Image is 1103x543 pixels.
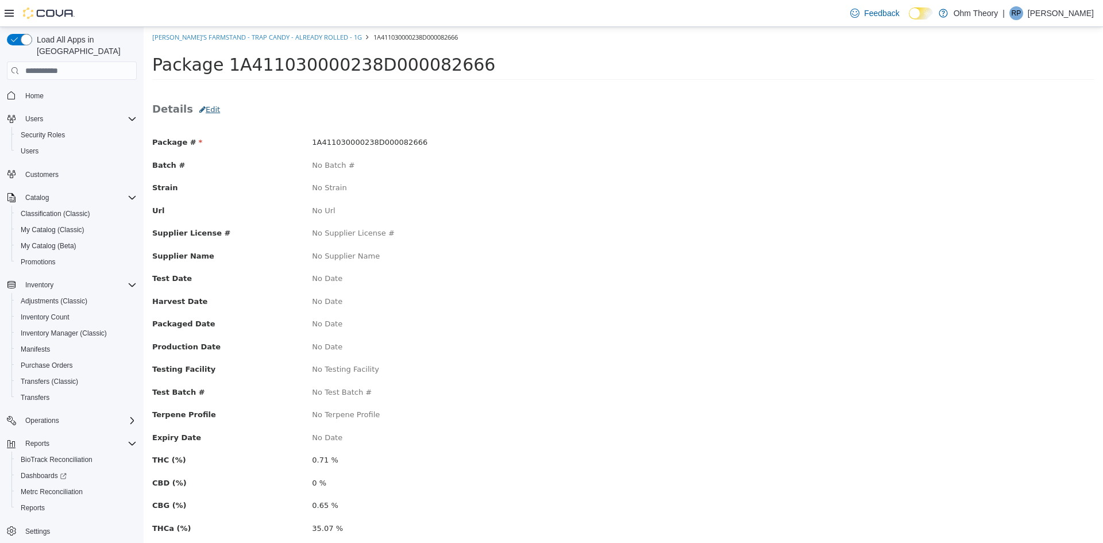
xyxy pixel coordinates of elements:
a: Manifests [16,342,55,356]
span: Users [21,112,137,126]
a: My Catalog (Classic) [16,223,89,237]
a: Inventory Count [16,310,74,324]
span: No Supplier Name [168,225,236,233]
button: Users [21,112,48,126]
span: No Date [168,292,199,301]
span: Package 1A411030000238D000082666 [9,28,352,48]
span: Users [21,147,38,156]
span: Promotions [21,257,56,267]
span: Settings [25,527,50,536]
span: Manifests [21,345,50,354]
a: Dashboards [16,469,71,483]
span: Home [21,88,137,102]
span: Purchase Orders [21,361,73,370]
span: Inventory Count [16,310,137,324]
button: Security Roles [11,127,141,143]
span: BioTrack Reconciliation [16,453,137,467]
a: Customers [21,168,63,182]
button: Inventory Count [11,309,141,325]
span: Users [25,114,43,124]
span: Packaged Date [9,292,72,301]
span: Load All Apps in [GEOGRAPHIC_DATA] [32,34,137,57]
span: THC (%) [9,429,43,437]
span: Dashboards [16,469,137,483]
span: Harvest Date [9,270,64,279]
span: Metrc Reconciliation [21,487,83,496]
button: Customers [2,166,141,183]
span: CBD (%) [9,452,43,460]
span: Inventory Count [21,313,70,322]
span: Transfers (Classic) [16,375,137,388]
button: Inventory [21,278,58,292]
span: Users [16,144,137,158]
span: Package # [9,111,59,120]
button: Manifests [11,341,141,357]
span: Feedback [864,7,899,19]
span: Inventory Manager (Classic) [21,329,107,338]
span: Metrc Reconciliation [16,485,137,499]
span: 35.07 % [168,497,199,506]
a: Inventory Manager (Classic) [16,326,111,340]
button: Users [11,143,141,159]
span: No Date [168,270,199,279]
a: Security Roles [16,128,70,142]
span: Supplier License # [9,202,87,210]
span: Catalog [21,191,137,205]
a: Adjustments (Classic) [16,294,92,308]
button: Catalog [2,190,141,206]
span: Settings [21,524,137,538]
p: Ohm Theory [954,6,998,20]
p: | [1002,6,1005,20]
button: Reports [21,437,54,450]
span: Testing Facility [9,338,72,346]
p: [PERSON_NAME] [1028,6,1094,20]
span: Inventory Manager (Classic) [16,326,137,340]
span: My Catalog (Beta) [16,239,137,253]
button: BioTrack Reconciliation [11,452,141,468]
a: [PERSON_NAME]’s Farmstand - Trap Candy - Already Rolled - 1g [9,6,218,14]
a: Promotions [16,255,60,269]
input: Dark Mode [909,7,933,20]
button: Home [2,87,141,103]
a: Settings [21,525,55,538]
span: Reports [21,503,45,513]
span: No Url [168,179,191,188]
span: Strain [9,156,34,165]
a: Users [16,144,43,158]
span: Purchase Orders [16,359,137,372]
span: Reports [21,437,137,450]
span: 1A411030000238D000082666 [230,6,314,14]
span: BioTrack Reconciliation [21,455,92,464]
a: Purchase Orders [16,359,78,372]
a: My Catalog (Beta) [16,239,81,253]
span: My Catalog (Beta) [21,241,76,251]
span: No Test Batch # [168,361,228,369]
span: No Supplier License # [168,202,251,210]
span: 0.71 % [168,429,194,437]
span: Test Date [9,247,48,256]
a: Metrc Reconciliation [16,485,87,499]
span: 1A411030000238D000082666 [168,111,284,120]
span: Transfers [21,393,49,402]
span: Details [9,76,49,88]
button: Reports [11,500,141,516]
button: My Catalog (Classic) [11,222,141,238]
button: Edit [49,72,83,93]
a: Reports [16,501,49,515]
span: My Catalog (Classic) [21,225,84,234]
span: Supplier Name [9,225,71,233]
span: Catalog [25,193,49,202]
button: Operations [2,413,141,429]
button: Users [2,111,141,127]
button: My Catalog (Beta) [11,238,141,254]
span: Manifests [16,342,137,356]
span: Inventory [21,278,137,292]
span: Operations [21,414,137,428]
img: Cova [23,7,75,19]
span: Expiry Date [9,406,57,415]
button: Settings [2,523,141,540]
a: Transfers (Classic) [16,375,83,388]
span: Reports [16,501,137,515]
button: Purchase Orders [11,357,141,373]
